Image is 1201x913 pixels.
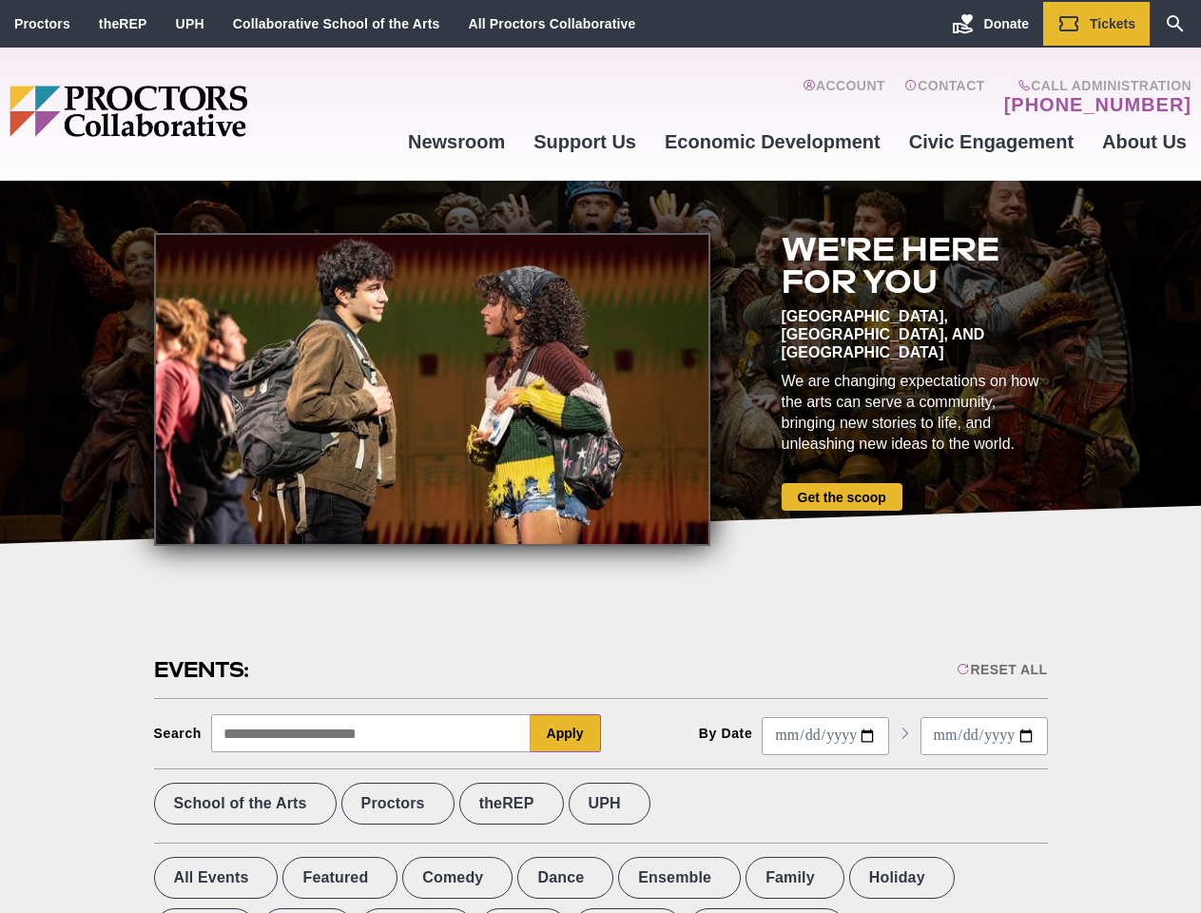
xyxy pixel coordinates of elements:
span: Tickets [1090,16,1135,31]
h2: Events: [154,655,252,685]
label: Featured [282,857,397,899]
label: Proctors [341,783,455,825]
button: Apply [531,714,601,752]
span: Call Administration [998,78,1191,93]
a: Get the scoop [782,483,902,511]
a: Donate [938,2,1043,46]
a: theREP [99,16,147,31]
a: UPH [176,16,204,31]
a: Proctors [14,16,70,31]
label: UPH [569,783,650,825]
div: By Date [699,726,753,741]
label: Dance [517,857,613,899]
div: [GEOGRAPHIC_DATA], [GEOGRAPHIC_DATA], and [GEOGRAPHIC_DATA] [782,307,1048,361]
a: Account [803,78,885,116]
h2: We're here for you [782,233,1048,298]
label: Ensemble [618,857,741,899]
label: Comedy [402,857,513,899]
a: Tickets [1043,2,1150,46]
label: School of the Arts [154,783,337,825]
label: Holiday [849,857,955,899]
span: Donate [984,16,1029,31]
a: Search [1150,2,1201,46]
a: Contact [904,78,985,116]
label: Family [746,857,844,899]
a: Newsroom [394,116,519,167]
div: Reset All [957,662,1047,677]
div: Search [154,726,203,741]
a: Civic Engagement [895,116,1088,167]
label: All Events [154,857,279,899]
a: All Proctors Collaborative [468,16,635,31]
a: Economic Development [650,116,895,167]
a: Collaborative School of the Arts [233,16,440,31]
a: About Us [1088,116,1201,167]
div: We are changing expectations on how the arts can serve a community, bringing new stories to life,... [782,371,1048,455]
a: Support Us [519,116,650,167]
a: [PHONE_NUMBER] [1004,93,1191,116]
img: Proctors logo [10,86,394,137]
label: theREP [459,783,564,825]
